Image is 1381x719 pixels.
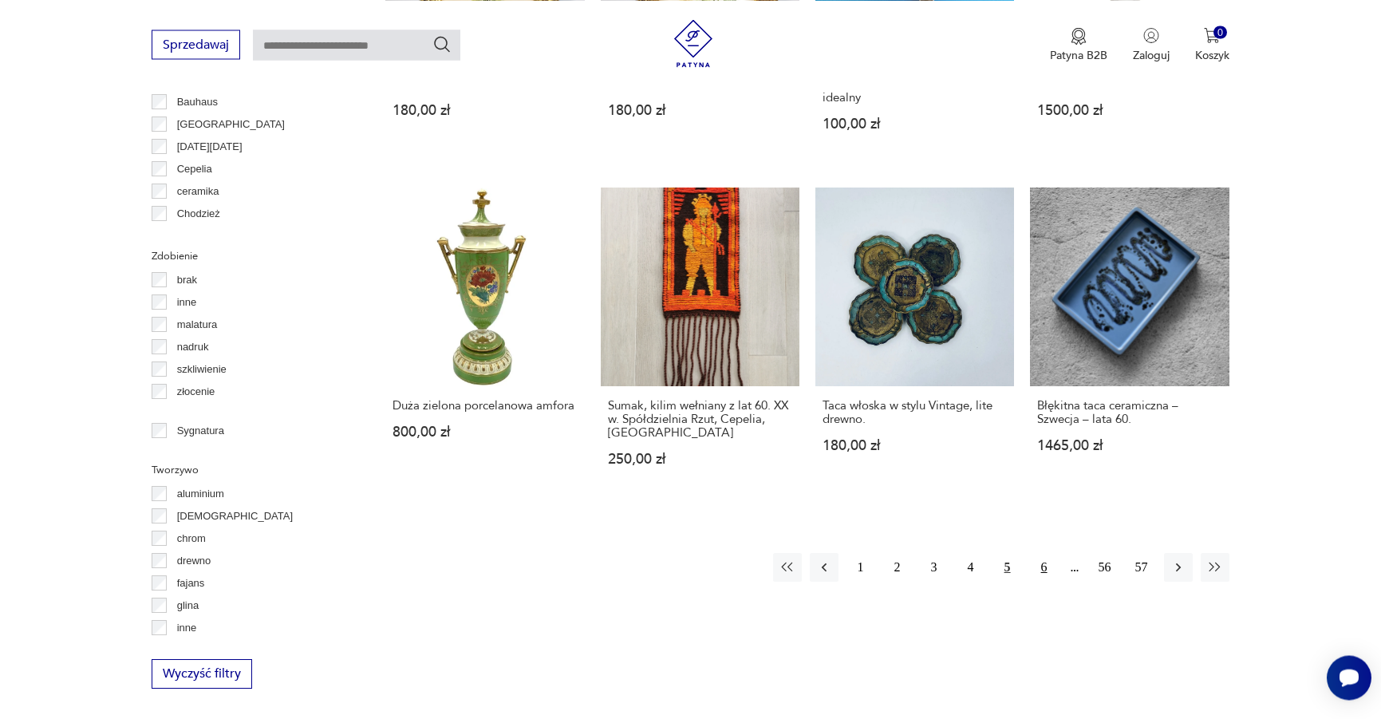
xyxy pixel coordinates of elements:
p: 1465,00 zł [1037,439,1221,452]
button: 56 [1091,553,1119,582]
button: Patyna B2B [1050,27,1107,62]
p: kamień [177,642,211,659]
p: 250,00 zł [608,452,792,466]
p: 180,00 zł [823,439,1007,452]
button: Sprzedawaj [152,30,240,59]
a: Sumak, kilim wełniany z lat 60. XX w. Spółdzielnia Rzut, Cepelia, PRLSumak, kilim wełniany z lat ... [601,188,799,497]
p: 100,00 zł [823,117,1007,131]
p: Tworzywo [152,461,347,479]
button: Zaloguj [1133,27,1170,62]
a: Błękitna taca ceramiczna – Szwecja – lata 60.Błękitna taca ceramiczna – Szwecja – lata 60.1465,00 zł [1030,188,1229,497]
h3: Duża zielona porcelanowa amfora [393,399,577,413]
div: 0 [1213,26,1227,39]
h3: Taca włoska w stylu Vintage, lite drewno. [823,399,1007,426]
p: fajans [177,575,205,592]
a: Ikona medaluPatyna B2B [1050,27,1107,62]
button: Wyczyść filtry [152,659,252,689]
p: Sygnatura [177,422,224,440]
p: Koszyk [1195,47,1229,62]
img: Patyna - sklep z meblami i dekoracjami vintage [669,19,717,67]
p: szkliwienie [177,361,227,378]
button: 1 [846,553,875,582]
h3: Szkło artystyczne w kształcie jabłka do zawieszenia - stan idealny [823,64,1007,105]
button: 5 [993,553,1022,582]
p: 800,00 zł [393,425,577,439]
p: Zdobienie [152,247,347,265]
p: 180,00 zł [393,104,577,117]
p: inne [177,619,197,637]
p: złocenie [177,383,215,401]
p: brak [177,271,197,289]
p: nadruk [177,338,209,356]
img: Ikona koszyka [1204,27,1220,43]
button: Szukaj [432,34,452,53]
button: 6 [1030,553,1059,582]
button: 57 [1127,553,1156,582]
h3: Błękitna taca ceramiczna – Szwecja – lata 60. [1037,399,1221,426]
p: Patyna B2B [1050,47,1107,62]
button: 3 [920,553,949,582]
p: drewno [177,552,211,570]
p: Zaloguj [1133,47,1170,62]
p: Chodzież [177,205,220,223]
p: Cepelia [177,160,212,178]
p: [GEOGRAPHIC_DATA] [177,116,285,133]
p: [DATE][DATE] [177,138,243,156]
p: ceramika [177,183,219,200]
img: Ikona medalu [1071,27,1087,45]
img: Ikonka użytkownika [1143,27,1159,43]
h3: Sumak, kilim wełniany z lat 60. XX w. Spółdzielnia Rzut, Cepelia, [GEOGRAPHIC_DATA] [608,399,792,440]
p: glina [177,597,199,614]
p: aluminium [177,485,224,503]
p: inne [177,294,197,311]
p: Bauhaus [177,93,218,111]
p: 1500,00 zł [1037,104,1221,117]
p: chrom [177,530,206,547]
p: malatura [177,316,218,334]
button: 0Koszyk [1195,27,1229,62]
p: 180,00 zł [608,104,792,117]
a: Taca włoska w stylu Vintage, lite drewno.Taca włoska w stylu Vintage, lite drewno.180,00 zł [815,188,1014,497]
a: Sprzedawaj [152,40,240,51]
a: Duża zielona porcelanowa amforaDuża zielona porcelanowa amfora800,00 zł [385,188,584,497]
button: 4 [957,553,985,582]
button: 2 [883,553,912,582]
iframe: Smartsupp widget button [1327,655,1371,700]
p: Ćmielów [177,227,217,245]
p: [DEMOGRAPHIC_DATA] [177,508,293,525]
